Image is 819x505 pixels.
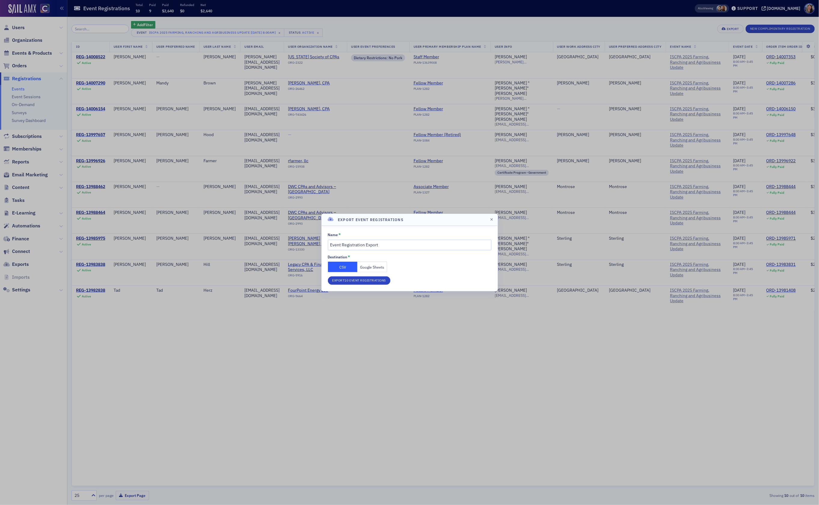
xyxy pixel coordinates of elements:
h4: Export Event Registrations [338,217,403,222]
button: Google Sheets [357,262,387,272]
div: Name [328,233,338,237]
button: CSV [328,262,358,272]
button: Export10 Event Registrations [328,276,391,285]
div: Destination [328,255,347,259]
abbr: This field is required [348,254,350,260]
abbr: This field is required [338,232,341,238]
